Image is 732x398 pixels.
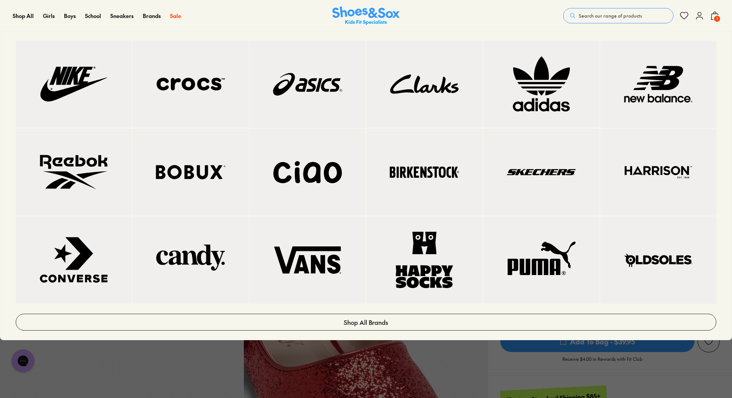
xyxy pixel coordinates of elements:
a: Shop All Brands [16,314,716,331]
a: School [85,12,101,20]
iframe: Gorgias live chat messenger [8,347,38,375]
button: Search our range of products [563,8,673,23]
span: 1 [713,15,721,23]
span: Shop All Brands [344,318,388,327]
p: Receive $4.00 in Rewards with Fit Club [562,355,642,369]
button: Add to Wishlist [698,330,720,352]
button: 1 [710,7,719,24]
span: Search our range of products [579,12,642,19]
a: Sale [170,12,181,20]
a: Shop All [13,12,34,20]
a: Girls [43,12,55,20]
a: Shoes & Sox [332,7,400,25]
a: Sneakers [110,12,134,20]
button: Add To Bag - $39.95 [500,330,694,352]
a: Boys [64,12,76,20]
a: Brands [143,12,161,20]
img: SNS_Logo_Responsive.svg [332,7,400,25]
